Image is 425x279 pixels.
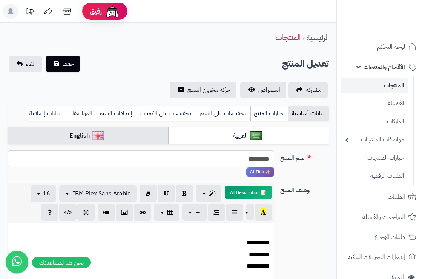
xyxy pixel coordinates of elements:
[282,56,329,71] h2: تعديل المنتج
[250,106,288,121] a: خيارات المنتج
[63,59,74,68] span: حفظ
[258,85,280,95] span: استعراض
[341,38,420,56] a: لوحة التحكم
[225,186,272,199] button: 📝 AI Description
[288,106,329,121] a: بيانات أساسية
[341,208,420,226] a: المراجعات والأسئلة
[341,113,408,130] a: الماركات
[377,42,405,52] span: لوحة التحكم
[196,106,250,121] a: تخفيضات على السعر
[307,32,329,43] a: الرئيسية
[306,85,322,95] span: مشاركه
[73,189,130,198] span: IBM Plex Sans Arabic
[364,62,405,72] span: الأقسام والمنتجات
[240,82,286,98] a: استعراض
[250,131,263,140] img: العربية
[92,131,105,140] img: English
[170,82,236,98] a: حركة مخزون المنتج
[374,232,405,242] span: طلبات الإرجاع
[20,4,39,21] a: تحديثات المنصة
[168,127,329,145] a: العربية
[26,106,64,121] a: بيانات إضافية
[341,95,408,112] a: الأقسام
[64,106,97,121] a: المواصفات
[276,32,301,43] a: المنتجات
[288,82,328,98] a: مشاركه
[187,85,230,95] span: حركة مخزون المنتج
[341,168,408,184] a: الملفات الرقمية
[97,106,137,121] a: إعدادات السيو
[341,248,420,266] a: إشعارات التحويلات البنكية
[341,132,408,148] a: مواصفات المنتجات
[277,183,332,195] label: وصف المنتج
[341,228,420,246] a: طلبات الإرجاع
[43,189,50,198] span: 16
[59,185,137,202] button: IBM Plex Sans Arabic
[46,56,80,72] button: حفظ
[105,4,120,19] img: ai-face.png
[348,252,405,262] span: إشعارات التحويلات البنكية
[31,185,56,202] button: 16
[9,56,42,72] a: الغاء
[341,78,408,93] a: المنتجات
[341,188,420,206] a: الطلبات
[246,167,274,177] span: انقر لاستخدام رفيقك الذكي
[362,212,405,222] span: المراجعات والأسئلة
[388,192,405,202] span: الطلبات
[8,127,168,145] a: English
[277,150,332,163] label: اسم المنتج
[374,6,418,22] img: logo-2.png
[137,106,196,121] a: تخفيضات على الكميات
[90,7,102,16] span: رفيق
[341,150,408,166] a: خيارات المنتجات
[26,59,36,68] span: الغاء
